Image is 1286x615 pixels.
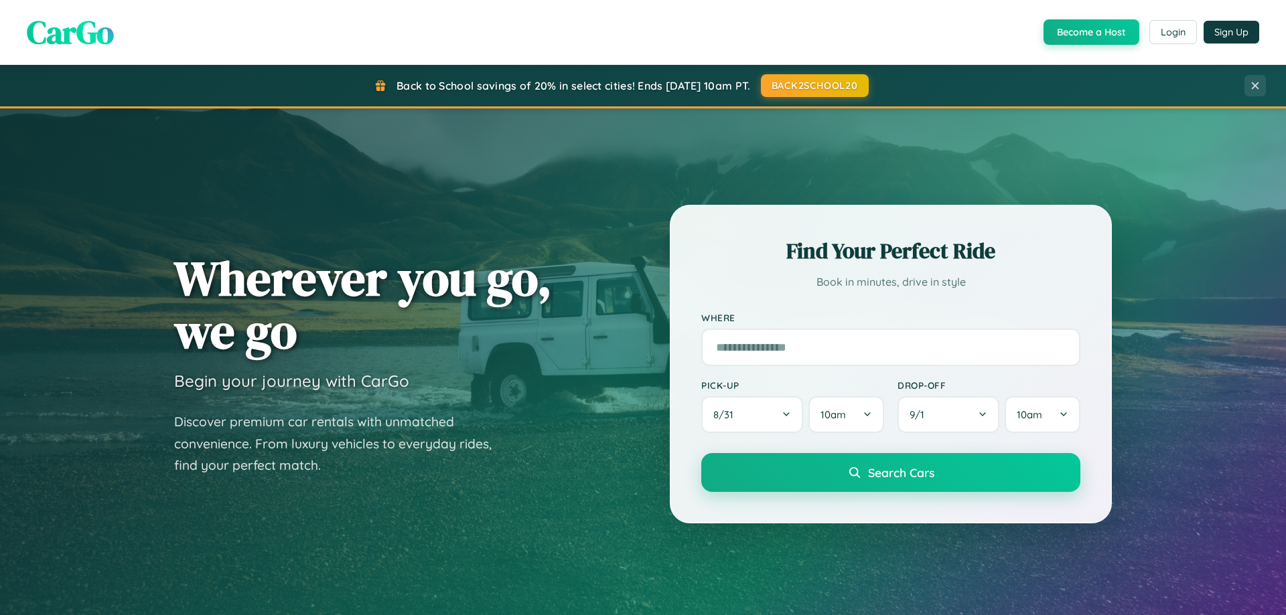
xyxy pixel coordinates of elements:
button: Search Cars [701,453,1080,492]
label: Pick-up [701,379,884,391]
span: Search Cars [868,465,934,480]
button: 9/1 [898,396,999,433]
label: Drop-off [898,379,1080,391]
button: BACK2SCHOOL20 [761,74,869,97]
button: Login [1149,20,1197,44]
button: 10am [1005,396,1080,433]
span: 9 / 1 [910,408,931,421]
button: 10am [808,396,884,433]
span: 8 / 31 [713,408,740,421]
span: CarGo [27,10,114,54]
button: 8/31 [701,396,803,433]
span: 10am [820,408,846,421]
span: 10am [1017,408,1042,421]
p: Discover premium car rentals with unmatched convenience. From luxury vehicles to everyday rides, ... [174,411,509,476]
p: Book in minutes, drive in style [701,272,1080,292]
button: Sign Up [1204,21,1259,43]
h2: Find Your Perfect Ride [701,236,1080,266]
label: Where [701,312,1080,323]
span: Back to School savings of 20% in select cities! Ends [DATE] 10am PT. [397,79,750,92]
h3: Begin your journey with CarGo [174,371,409,391]
button: Become a Host [1044,19,1139,45]
h1: Wherever you go, we go [174,252,552,357]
